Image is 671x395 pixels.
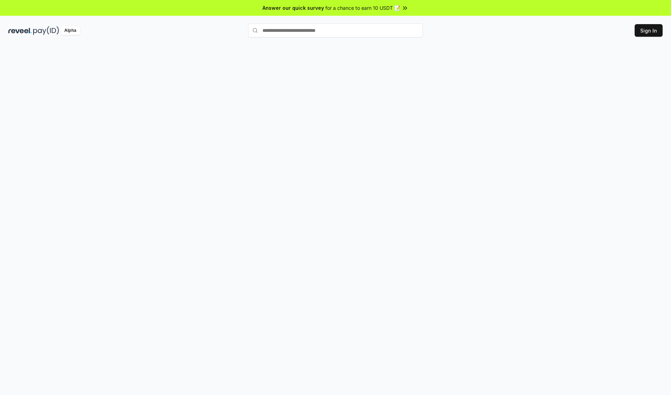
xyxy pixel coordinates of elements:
span: Answer our quick survey [262,4,324,12]
div: Alpha [60,26,80,35]
button: Sign In [635,24,663,37]
span: for a chance to earn 10 USDT 📝 [325,4,400,12]
img: pay_id [33,26,59,35]
img: reveel_dark [8,26,32,35]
